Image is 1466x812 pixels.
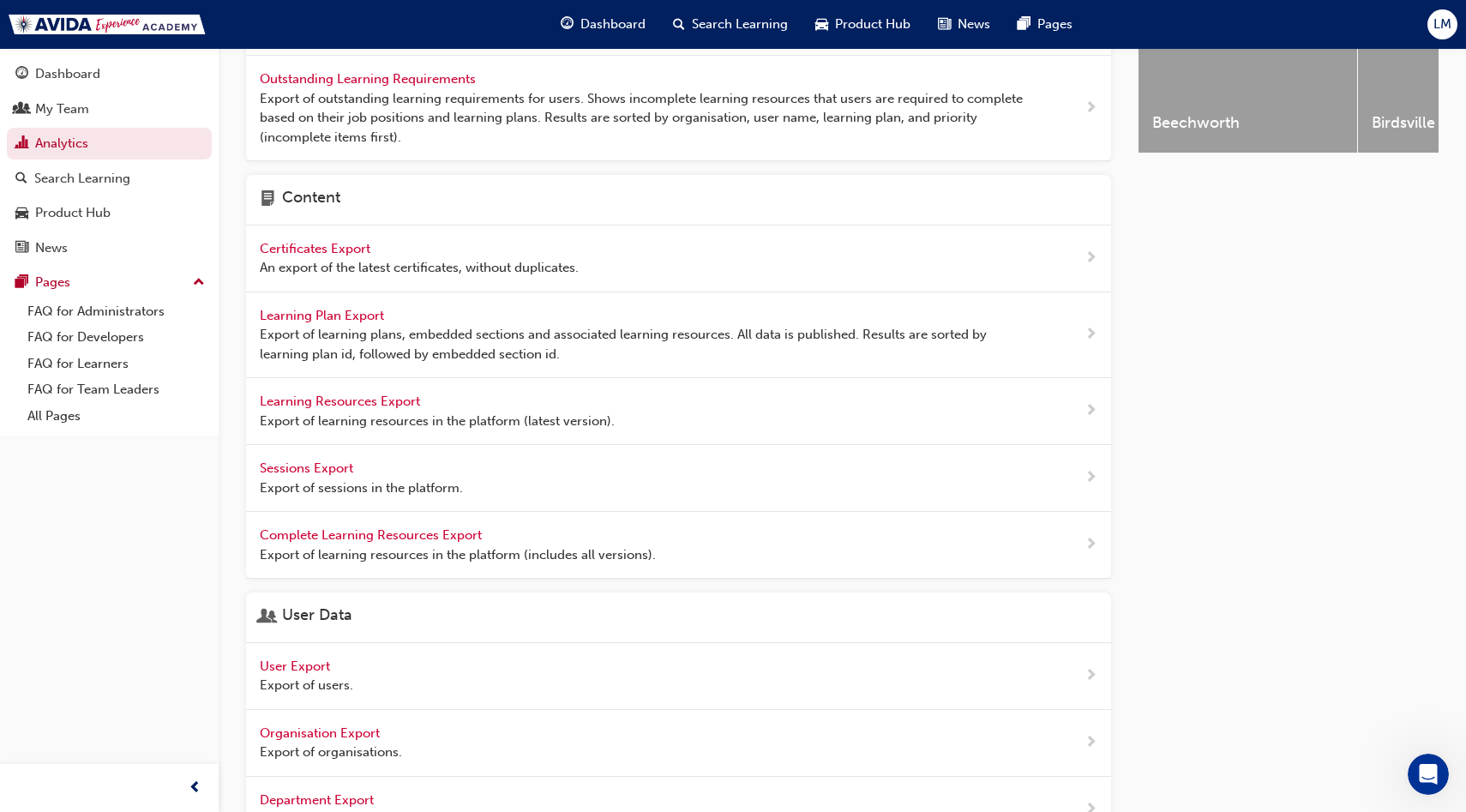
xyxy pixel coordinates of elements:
[7,197,212,229] a: Product Hub
[15,102,28,117] span: people-icon
[7,267,212,298] button: Pages
[1152,113,1343,133] span: Beechworth
[15,136,28,152] span: chart-icon
[260,545,656,565] span: Export of learning resources in the platform (includes all versions).
[260,394,424,409] span: Learning Resources Export
[246,710,1111,777] a: Organisation Export Export of organisations.next-icon
[193,272,205,294] span: up-icon
[1084,732,1097,754] span: next-icon
[246,292,1111,379] a: Learning Plan Export Export of learning plans, embedded sections and associated learning resource...
[15,67,28,82] span: guage-icon
[246,643,1111,710] a: User Export Export of users.next-icon
[21,403,212,430] a: All Pages
[561,14,574,35] span: guage-icon
[958,15,990,34] span: News
[580,15,646,34] span: Dashboard
[260,478,463,498] span: Export of sessions in the platform.
[260,325,1030,364] span: Export of learning plans, embedded sections and associated learning resources. All data is publis...
[21,351,212,377] a: FAQ for Learners
[1084,665,1097,687] span: next-icon
[815,14,828,35] span: car-icon
[1084,324,1097,346] span: next-icon
[34,169,130,189] div: Search Learning
[35,238,68,258] div: News
[7,232,212,264] a: News
[1004,7,1086,42] a: pages-iconPages
[35,64,100,84] div: Dashboard
[938,14,951,35] span: news-icon
[35,203,111,223] div: Product Hub
[35,273,70,292] div: Pages
[1084,400,1097,422] span: next-icon
[282,606,352,629] h4: User Data
[7,55,212,267] button: DashboardMy TeamAnalyticsSearch LearningProduct HubNews
[15,241,28,256] span: news-icon
[260,676,353,695] span: Export of users.
[1408,754,1449,795] iframe: Intercom live chat
[1084,534,1097,556] span: next-icon
[260,460,357,476] span: Sessions Export
[260,527,485,543] span: Complete Learning Resources Export
[260,412,615,431] span: Export of learning resources in the platform (latest version).
[260,659,333,674] span: User Export
[15,275,28,291] span: pages-icon
[260,189,275,211] span: page-icon
[15,171,27,187] span: search-icon
[835,15,910,34] span: Product Hub
[1037,15,1072,34] span: Pages
[1084,98,1097,119] span: next-icon
[35,99,89,119] div: My Team
[260,71,479,87] span: Outstanding Learning Requirements
[692,15,788,34] span: Search Learning
[21,376,212,403] a: FAQ for Team Leaders
[260,241,374,256] span: Certificates Export
[260,725,383,741] span: Organisation Export
[1433,15,1451,34] span: LM
[1018,14,1030,35] span: pages-icon
[802,7,924,42] a: car-iconProduct Hub
[7,93,212,125] a: My Team
[1084,248,1097,269] span: next-icon
[260,792,377,808] span: Department Export
[246,512,1111,579] a: Complete Learning Resources Export Export of learning resources in the platform (includes all ver...
[260,606,275,629] span: user-icon
[246,378,1111,445] a: Learning Resources Export Export of learning resources in the platform (latest version).next-icon
[924,7,1004,42] a: news-iconNews
[21,298,212,325] a: FAQ for Administrators
[15,206,28,221] span: car-icon
[282,189,340,211] h4: Content
[260,258,579,278] span: An export of the latest certificates, without duplicates.
[7,58,212,90] a: Dashboard
[21,324,212,351] a: FAQ for Developers
[189,778,201,799] span: prev-icon
[260,308,388,323] span: Learning Plan Export
[246,226,1111,292] a: Certificates Export An export of the latest certificates, without duplicates.next-icon
[260,743,402,762] span: Export of organisations.
[1427,9,1457,39] button: LM
[547,7,659,42] a: guage-iconDashboard
[246,56,1111,161] a: Outstanding Learning Requirements Export of outstanding learning requirements for users. Shows in...
[9,15,206,34] img: Trak
[246,445,1111,512] a: Sessions Export Export of sessions in the platform.next-icon
[1084,467,1097,489] span: next-icon
[673,14,685,35] span: search-icon
[260,89,1030,147] span: Export of outstanding learning requirements for users. Shows incomplete learning resources that u...
[7,128,212,159] a: Analytics
[659,7,802,42] a: search-iconSearch Learning
[7,163,212,195] a: Search Learning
